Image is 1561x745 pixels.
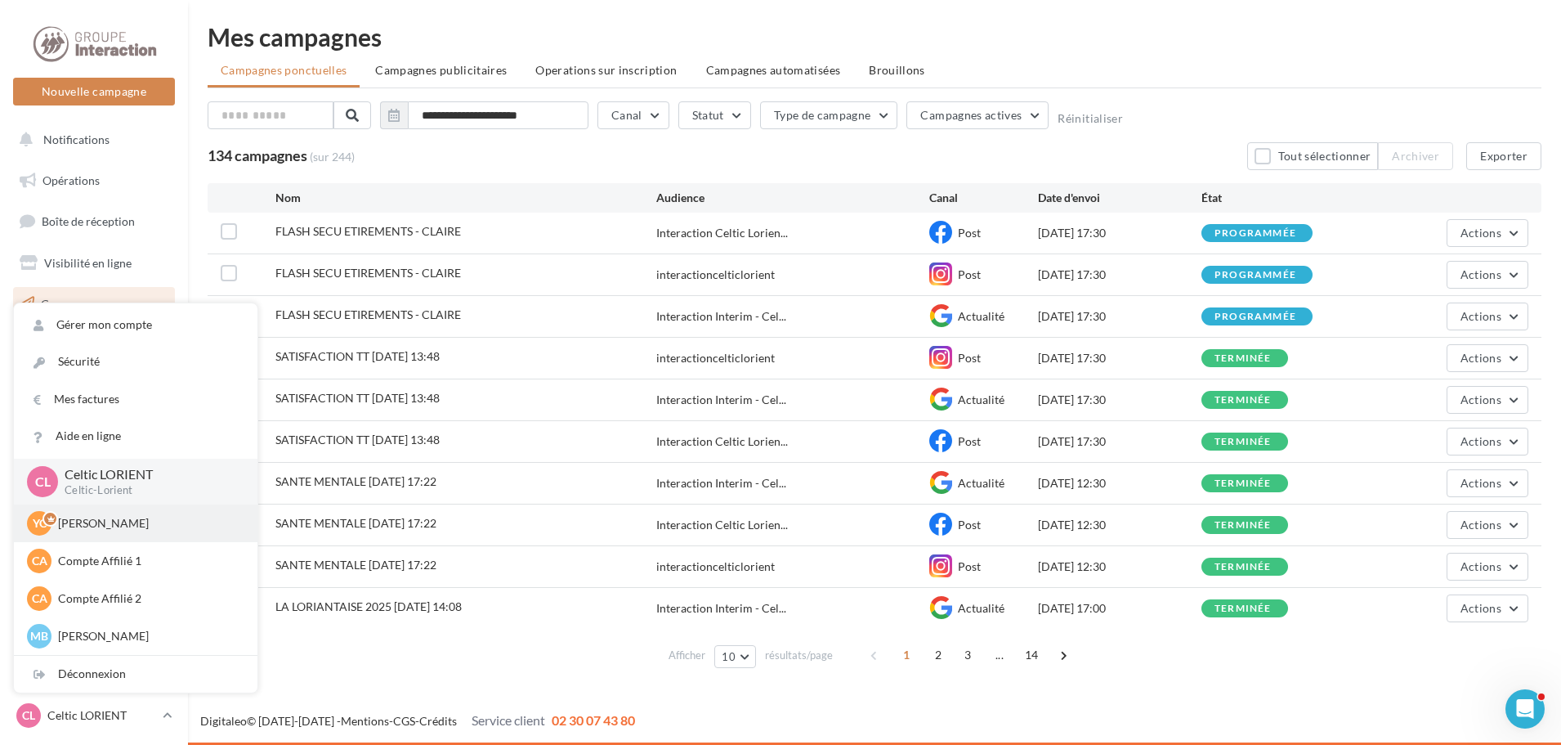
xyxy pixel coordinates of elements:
button: Campagnes actives [906,101,1049,129]
div: [DATE] 17:00 [1038,600,1201,617]
p: Compte Affilié 1 [58,553,238,569]
span: Interaction Celtic Lorien... [656,433,788,450]
div: Mes campagnes [208,25,1541,49]
div: programmée [1214,312,1296,322]
div: terminée [1214,520,1272,531]
a: Boîte de réception [10,204,178,239]
div: Date d'envoi [1038,190,1201,206]
button: Actions [1447,511,1528,539]
div: [DATE] 17:30 [1038,350,1201,366]
div: programmée [1214,270,1296,280]
a: Crédits [419,714,457,728]
span: Campagnes actives [920,108,1022,122]
button: Statut [678,101,751,129]
button: Tout sélectionner [1247,142,1378,170]
p: [PERSON_NAME] [58,628,238,644]
button: 10 [714,645,756,668]
span: Actions [1460,309,1501,323]
a: Digitaleo [200,714,247,728]
span: Actions [1460,476,1501,490]
span: Campagnes publicitaires [375,63,507,77]
div: Audience [656,190,928,206]
span: 2 [925,642,951,668]
span: CL [35,472,51,491]
a: Calendrier [10,368,178,402]
span: FLASH SECU ETIREMENTS - CLAIRE [275,224,461,238]
div: [DATE] 17:30 [1038,267,1201,283]
span: Visibilité en ligne [44,256,132,270]
span: Post [958,518,981,532]
button: Nouvelle campagne [13,78,175,105]
span: Actions [1460,393,1501,406]
button: Actions [1447,595,1528,622]
span: 3 [955,642,981,668]
button: Archiver [1378,142,1453,170]
a: CGS [393,714,415,728]
span: Campagnes automatisées [706,63,841,77]
span: Interaction Interim - Cel... [656,475,786,491]
div: [DATE] 17:30 [1038,392,1201,408]
span: Actions [1460,434,1501,448]
a: Médiathèque [10,327,178,361]
span: SANTE MENTALE 06-10-2025 17:22 [275,558,436,572]
span: © [DATE]-[DATE] - - - [200,714,635,728]
button: Actions [1447,428,1528,456]
span: Post [958,559,981,573]
div: programmée [1214,228,1296,239]
div: terminée [1214,353,1272,364]
span: Actions [1460,518,1501,532]
a: Mentions [341,714,389,728]
a: Opérations [10,164,178,198]
span: Actions [1460,267,1501,281]
span: ... [986,642,1013,668]
div: [DATE] 12:30 [1038,475,1201,491]
span: Actualité [958,309,1004,323]
span: Actualité [958,601,1004,615]
button: Actions [1447,303,1528,330]
span: 10 [722,650,736,663]
div: terminée [1214,395,1272,406]
button: Actions [1447,344,1528,372]
span: Opérations [42,173,100,187]
span: Actualité [958,393,1004,406]
div: Déconnexion [14,656,257,693]
span: Boîte de réception [42,214,135,228]
span: 134 campagnes [208,146,307,164]
a: Aide en ligne [14,418,257,455]
div: terminée [1214,604,1272,614]
div: terminée [1214,562,1272,572]
span: Actions [1460,351,1501,365]
span: Post [958,267,981,281]
button: Actions [1447,386,1528,414]
p: Compte Affilié 2 [58,590,238,607]
a: Mes factures [14,381,257,418]
span: Interaction Interim - Cel... [656,392,786,408]
span: SATISFACTION TT 3-10-2025 13:48 [275,391,440,405]
div: interactioncelticlorient [656,559,775,575]
span: Interaction Interim - Cel... [656,308,786,325]
button: Type de campagne [760,101,898,129]
button: Actions [1447,219,1528,247]
span: 02 30 07 43 80 [552,712,635,728]
span: SANTE MENTALE 06-10-2025 17:22 [275,516,436,530]
button: Actions [1447,261,1528,289]
button: Notifications [10,123,172,157]
span: Service client [472,712,545,728]
div: [DATE] 17:30 [1038,308,1201,325]
div: Nom [275,190,657,206]
a: CL Celtic LORIENT [13,700,175,731]
div: [DATE] 12:30 [1038,517,1201,533]
a: Campagnes [10,287,178,321]
button: Réinitialiser [1058,112,1123,125]
span: LA LORIANTAISE 2025 06-10-2025 14:08 [275,599,462,613]
span: Brouillons [869,63,925,77]
span: SATISFACTION TT 3-10-2025 13:48 [275,349,440,363]
span: FLASH SECU ETIREMENTS - CLAIRE [275,266,461,280]
span: Actions [1460,559,1501,573]
p: Celtic-Lorient [65,483,231,498]
button: Actions [1447,469,1528,497]
a: Visibilité en ligne [10,246,178,280]
span: 14 [1018,642,1045,668]
span: 1 [893,642,919,668]
button: Canal [597,101,669,129]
